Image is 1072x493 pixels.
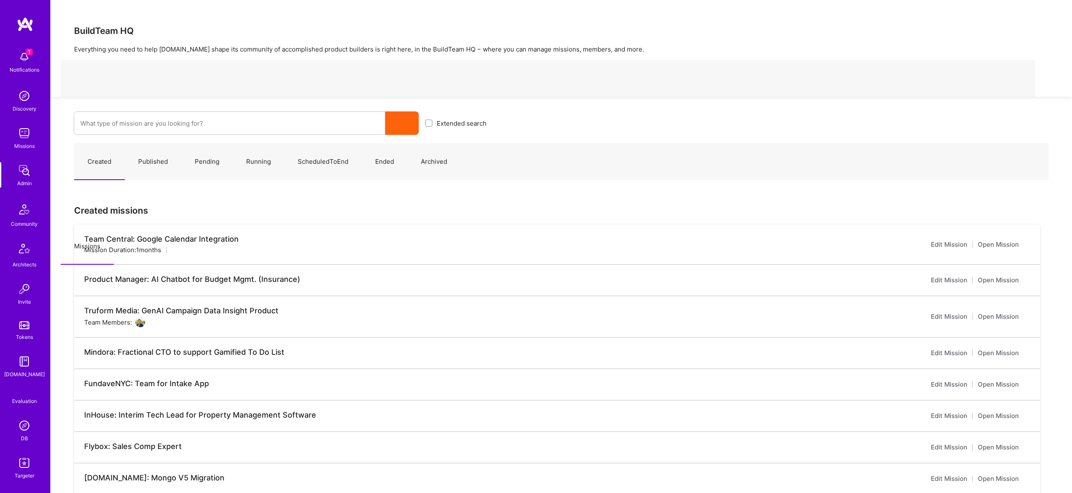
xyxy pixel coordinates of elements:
[16,281,33,297] img: Invite
[61,228,114,265] a: Missions
[21,434,28,443] div: DB
[399,120,405,126] i: icon Search
[80,113,379,134] input: What type of mission are you looking for?
[16,88,33,104] img: discovery
[26,49,33,55] span: 1
[16,162,33,179] img: admin teamwork
[16,125,33,142] img: teamwork
[14,199,34,219] img: Community
[19,321,29,329] img: tokens
[14,240,34,260] img: Architects
[16,333,33,341] div: Tokens
[13,260,36,269] div: Architects
[16,454,33,471] img: Skill Targeter
[4,370,45,379] div: [DOMAIN_NAME]
[12,397,37,405] div: Evaluation
[14,142,35,150] div: Missions
[17,179,32,188] div: Admin
[21,390,28,397] i: icon SelectionTeam
[437,119,487,128] span: Extended search
[18,297,31,306] div: Invite
[10,65,39,74] div: Notifications
[16,417,33,434] img: Admin Search
[16,353,33,370] img: guide book
[15,471,34,480] div: Targeter
[17,17,33,32] img: logo
[16,49,33,65] img: bell
[11,219,38,228] div: Community
[13,104,36,113] div: Discovery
